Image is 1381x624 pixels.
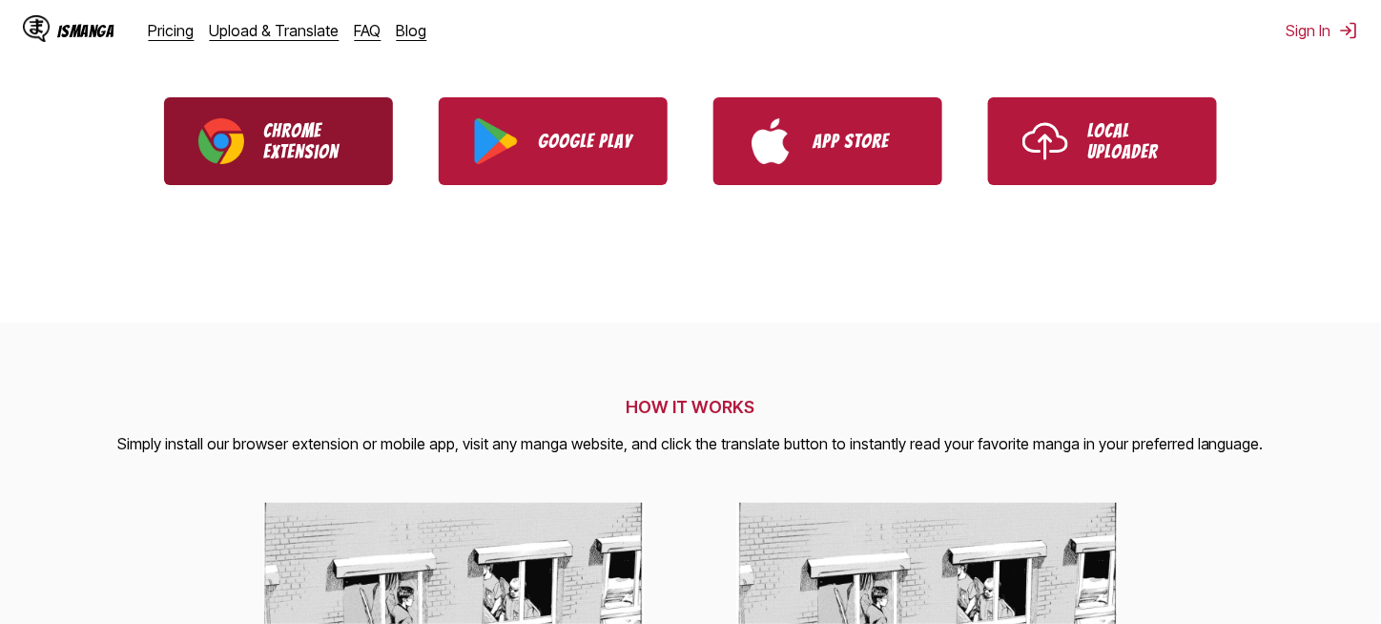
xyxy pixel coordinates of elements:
a: Download IsManga from App Store [713,97,942,185]
img: IsManga Logo [23,15,50,42]
a: Blog [397,21,427,40]
a: Pricing [149,21,195,40]
p: Local Uploader [1087,120,1183,162]
button: Sign In [1287,21,1358,40]
img: App Store logo [748,118,794,164]
a: Upload & Translate [210,21,340,40]
img: Chrome logo [198,118,244,164]
div: IsManga [57,22,114,40]
img: Sign out [1339,21,1358,40]
a: Download IsManga Chrome Extension [164,97,393,185]
p: Chrome Extension [263,120,359,162]
a: Use IsManga Local Uploader [988,97,1217,185]
img: Google Play logo [473,118,519,164]
h2: HOW IT WORKS [117,397,1264,417]
a: IsManga LogoIsManga [23,15,149,46]
p: App Store [813,131,908,152]
p: Google Play [538,131,633,152]
img: Upload icon [1022,118,1068,164]
a: FAQ [355,21,381,40]
a: Download IsManga from Google Play [439,97,668,185]
p: Simply install our browser extension or mobile app, visit any manga website, and click the transl... [117,432,1264,457]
